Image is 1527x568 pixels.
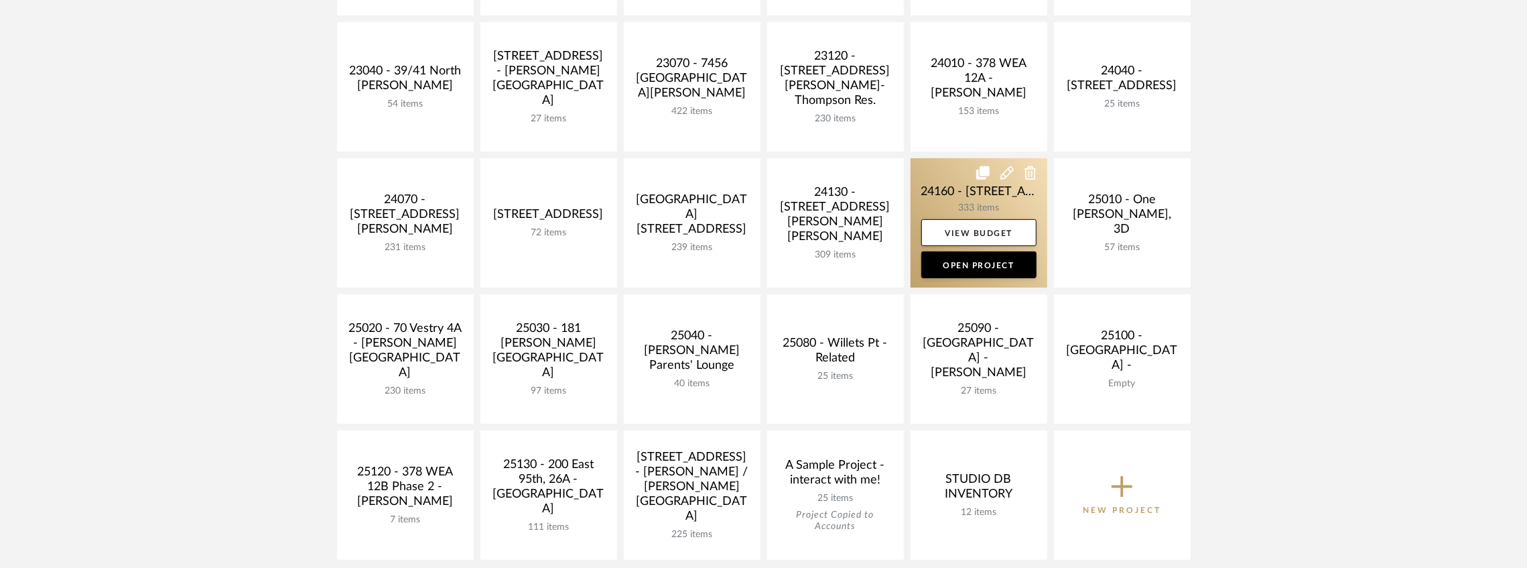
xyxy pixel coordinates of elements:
[921,507,1037,518] div: 12 items
[348,465,463,514] div: 25120 - 378 WEA 12B Phase 2 - [PERSON_NAME]
[778,458,893,493] div: A Sample Project - interact with me!
[491,386,606,397] div: 97 items
[1065,64,1180,99] div: 24040 - [STREET_ADDRESS]
[1054,431,1191,560] button: New Project
[348,192,463,242] div: 24070 - [STREET_ADDRESS][PERSON_NAME]
[348,242,463,253] div: 231 items
[491,227,606,239] div: 72 items
[491,49,606,113] div: [STREET_ADDRESS] - [PERSON_NAME][GEOGRAPHIC_DATA]
[635,450,750,529] div: [STREET_ADDRESS] - [PERSON_NAME] / [PERSON_NAME][GEOGRAPHIC_DATA]
[921,106,1037,117] div: 153 items
[491,321,606,386] div: 25030 - 181 [PERSON_NAME][GEOGRAPHIC_DATA]
[921,321,1037,386] div: 25090 - [GEOGRAPHIC_DATA] - [PERSON_NAME]
[635,56,750,106] div: 23070 - 7456 [GEOGRAPHIC_DATA][PERSON_NAME]
[1083,504,1161,517] p: New Project
[921,472,1037,507] div: STUDIO DB INVENTORY
[1065,242,1180,253] div: 57 items
[1065,378,1180,390] div: Empty
[778,336,893,371] div: 25080 - Willets Pt - Related
[921,219,1037,246] a: View Budget
[921,56,1037,106] div: 24010 - 378 WEA 12A - [PERSON_NAME]
[348,321,463,386] div: 25020 - 70 Vestry 4A - [PERSON_NAME][GEOGRAPHIC_DATA]
[491,113,606,125] div: 27 items
[348,514,463,526] div: 7 items
[635,378,750,390] div: 40 items
[1065,329,1180,378] div: 25100 - [GEOGRAPHIC_DATA] -
[348,99,463,110] div: 54 items
[635,192,750,242] div: [GEOGRAPHIC_DATA][STREET_ADDRESS]
[778,371,893,382] div: 25 items
[348,386,463,397] div: 230 items
[778,113,893,125] div: 230 items
[635,529,750,541] div: 225 items
[491,457,606,522] div: 25130 - 200 East 95th, 26A - [GEOGRAPHIC_DATA]
[778,49,893,113] div: 23120 - [STREET_ADDRESS][PERSON_NAME]-Thompson Res.
[635,329,750,378] div: 25040 - [PERSON_NAME] Parents' Lounge
[635,242,750,253] div: 239 items
[778,249,893,261] div: 309 items
[348,64,463,99] div: 23040 - 39/41 North [PERSON_NAME]
[778,185,893,249] div: 24130 - [STREET_ADDRESS][PERSON_NAME][PERSON_NAME]
[491,522,606,533] div: 111 items
[635,106,750,117] div: 422 items
[921,251,1037,278] a: Open Project
[921,386,1037,397] div: 27 items
[491,207,606,227] div: [STREET_ADDRESS]
[778,510,893,532] div: Project Copied to Accounts
[1065,99,1180,110] div: 25 items
[1065,192,1180,242] div: 25010 - One [PERSON_NAME], 3D
[778,493,893,504] div: 25 items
